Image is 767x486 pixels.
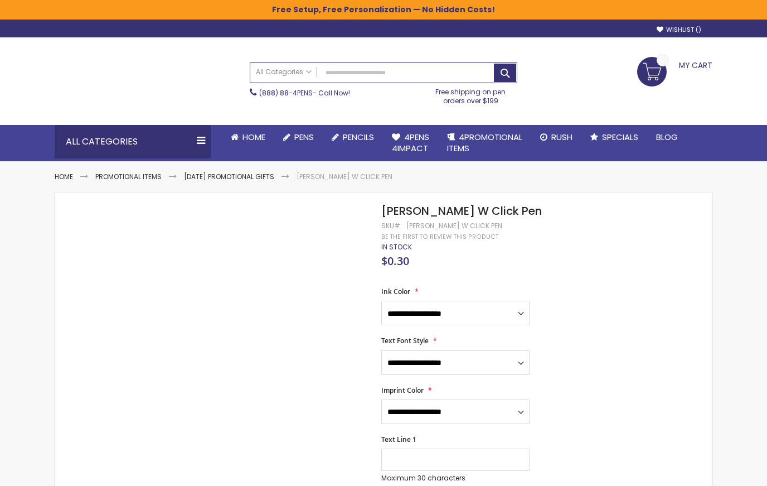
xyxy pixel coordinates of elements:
[656,131,678,143] span: Blog
[222,125,274,150] a: Home
[259,88,313,98] a: (888) 88-4PENS
[297,172,392,181] li: [PERSON_NAME] W Click Pen
[602,131,638,143] span: Specials
[381,243,412,252] div: Availability
[242,131,265,143] span: Home
[392,131,429,154] span: 4Pens 4impact
[259,88,350,98] span: - Call Now!
[381,221,402,230] strong: SKU
[381,233,498,241] a: Be the first to review this product
[531,125,581,150] a: Rush
[381,287,410,296] span: Ink Color
[250,63,317,81] a: All Categories
[184,172,274,181] a: [DATE] Promotional Gifts
[581,125,647,150] a: Specials
[381,336,429,345] span: Text Font Style
[406,222,502,230] div: [PERSON_NAME] W Click Pen
[381,474,530,483] p: Maximum 30 characters
[424,83,518,105] div: Free shipping on pen orders over $199
[647,125,687,150] a: Blog
[551,131,572,143] span: Rush
[381,435,416,444] span: Text Line 1
[274,125,323,150] a: Pens
[256,68,312,76] span: All Categories
[381,253,409,268] span: $0.30
[657,26,701,34] a: Wishlist
[381,242,412,252] span: In stock
[381,203,542,219] span: [PERSON_NAME] W Click Pen
[95,172,162,181] a: Promotional Items
[381,386,424,395] span: Imprint Color
[438,125,531,161] a: 4PROMOTIONALITEMS
[447,131,522,154] span: 4PROMOTIONAL ITEMS
[55,125,211,158] div: All Categories
[55,172,73,181] a: Home
[343,131,374,143] span: Pencils
[383,125,438,161] a: 4Pens4impact
[294,131,314,143] span: Pens
[323,125,383,150] a: Pencils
